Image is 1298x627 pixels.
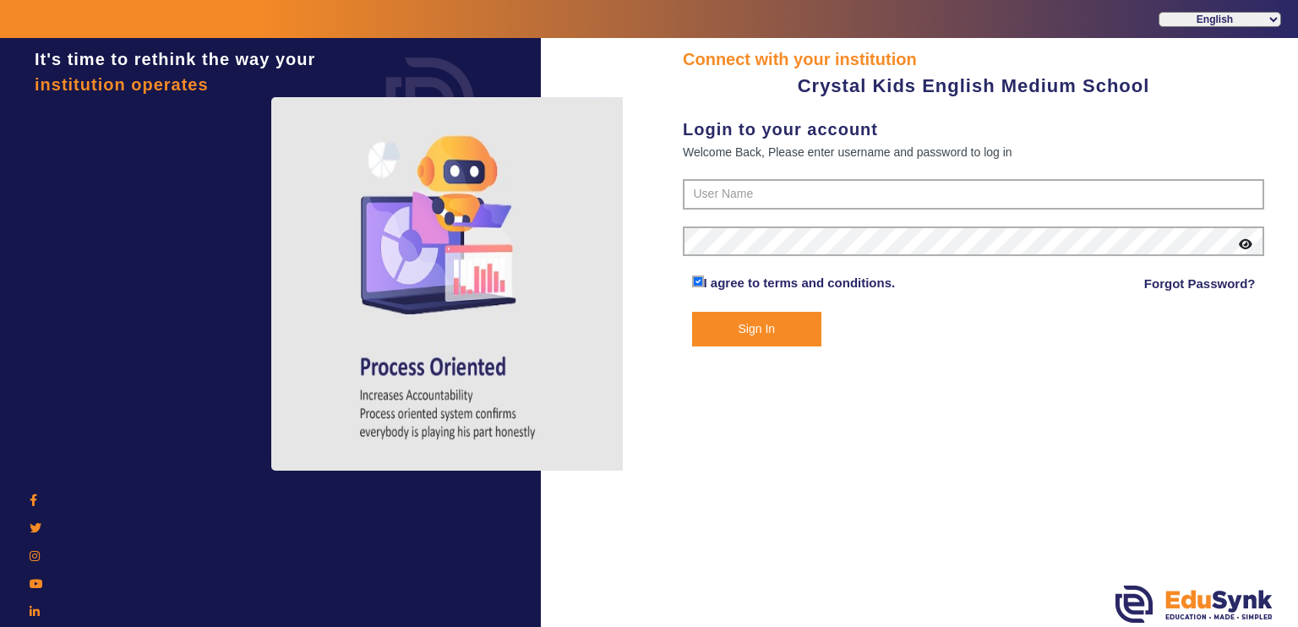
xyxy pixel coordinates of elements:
[683,46,1264,72] div: Connect with your institution
[1144,274,1256,294] a: Forgot Password?
[35,75,209,94] span: institution operates
[367,38,494,165] img: login.png
[1115,586,1273,623] img: edusynk.png
[692,312,822,346] button: Sign In
[683,72,1264,100] div: Crystal Kids English Medium School
[683,117,1264,142] div: Login to your account
[704,275,896,290] a: I agree to terms and conditions.
[271,97,626,471] img: login4.png
[35,50,315,68] span: It's time to rethink the way your
[683,142,1264,162] div: Welcome Back, Please enter username and password to log in
[683,179,1264,210] input: User Name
